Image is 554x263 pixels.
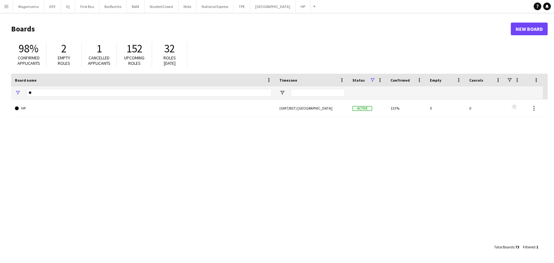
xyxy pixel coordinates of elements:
div: (GMT/BST) [GEOGRAPHIC_DATA] [276,99,349,117]
span: Empty roles [58,55,70,66]
div: : [494,241,519,253]
span: 73 [515,245,519,249]
div: : [523,241,538,253]
button: BarBurrito [99,0,127,13]
span: 2 [61,42,67,56]
span: Status [352,78,365,83]
button: IQ [61,0,75,13]
a: New Board [511,23,548,35]
span: 1 [97,42,102,56]
span: Active [352,106,372,111]
div: 133% [387,99,426,117]
div: 0 [465,99,505,117]
div: 0 [426,99,465,117]
button: Open Filter Menu [279,90,285,96]
button: TPE [234,0,250,13]
span: Empty [430,78,441,83]
button: Wagamama [13,0,44,13]
button: [GEOGRAPHIC_DATA] [250,0,296,13]
span: Cancels [469,78,483,83]
span: Timezone [279,78,297,83]
span: 152 [126,42,143,56]
span: Total Boards [494,245,514,249]
span: 98% [19,42,38,56]
span: Filtered [523,245,535,249]
span: Confirmed applicants [17,55,40,66]
a: HP [15,99,272,117]
button: StudentCrowd [144,0,178,13]
input: Board name Filter Input [26,89,272,97]
button: HP [296,0,310,13]
span: Upcoming roles [124,55,144,66]
button: Nido [178,0,197,13]
button: BAM [127,0,144,13]
span: 32 [164,42,175,56]
input: Timezone Filter Input [291,89,345,97]
span: Cancelled applicants [88,55,110,66]
button: National Express [197,0,234,13]
span: 1 [536,245,538,249]
span: Confirmed [390,78,410,83]
h1: Boards [11,24,511,34]
span: Board name [15,78,37,83]
button: Open Filter Menu [15,90,21,96]
button: DFE [44,0,61,13]
span: Roles [DATE] [164,55,176,66]
button: First Bus [75,0,99,13]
